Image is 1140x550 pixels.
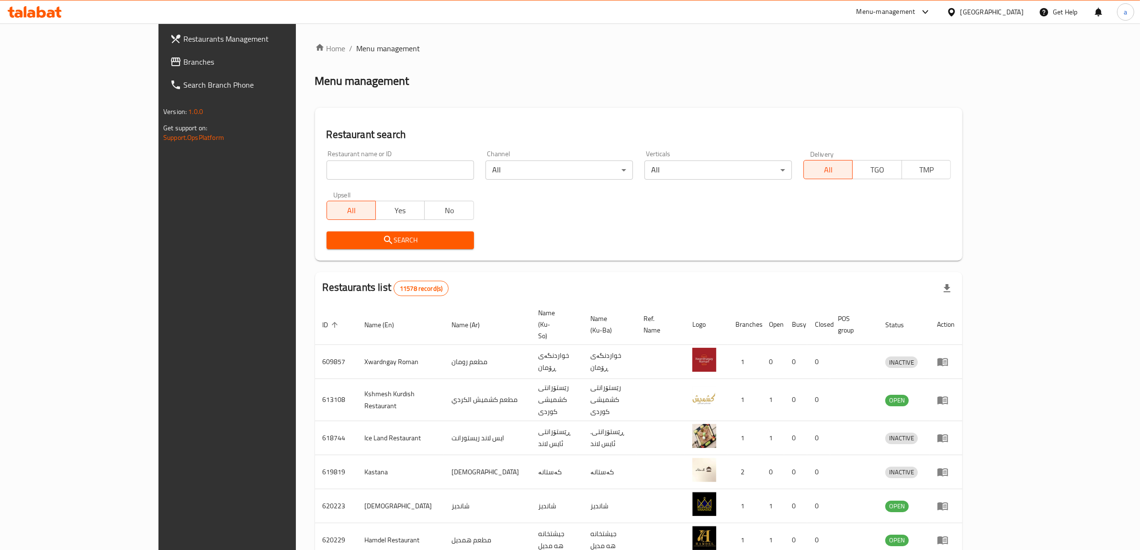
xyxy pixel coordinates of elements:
[590,313,625,336] span: Name (Ku-Ba)
[692,424,716,448] img: Ice Land Restaurant
[838,313,866,336] span: POS group
[644,160,792,180] div: All
[807,379,830,421] td: 0
[163,122,207,134] span: Get support on:
[784,345,807,379] td: 0
[885,357,918,368] span: INACTIVE
[183,79,341,91] span: Search Branch Phone
[323,319,341,331] span: ID
[350,43,353,54] li: /
[728,304,761,345] th: Branches
[685,304,728,345] th: Logo
[906,163,947,177] span: TMP
[163,105,187,118] span: Version:
[937,394,955,406] div: Menu
[885,433,918,444] span: INACTIVE
[451,319,492,331] span: Name (Ar)
[784,421,807,455] td: 0
[885,535,909,546] span: OPEN
[692,458,716,482] img: Kastana
[784,455,807,489] td: 0
[937,500,955,512] div: Menu
[357,43,420,54] span: Menu management
[357,455,444,489] td: Kastana
[327,127,951,142] h2: Restaurant search
[327,201,376,220] button: All
[429,204,470,218] span: No
[183,33,341,45] span: Restaurants Management
[728,345,761,379] td: 1
[728,455,761,489] td: 2
[937,356,955,367] div: Menu
[692,348,716,372] img: Xwardngay Roman
[784,304,807,345] th: Busy
[583,421,636,455] td: .ڕێستۆرانتی ئایس لاند
[728,421,761,455] td: 1
[761,345,784,379] td: 0
[885,535,909,546] div: OPEN
[188,105,203,118] span: 1.0.0
[315,43,962,54] nav: breadcrumb
[644,313,673,336] span: Ref. Name
[162,50,349,73] a: Branches
[583,455,636,489] td: کەستانە
[960,7,1024,17] div: [GEOGRAPHIC_DATA]
[334,234,466,246] span: Search
[530,379,583,421] td: رێستۆرانتی کشمیشى كوردى
[936,277,959,300] div: Export file
[583,379,636,421] td: رێستۆرانتی کشمیشى كوردى
[807,345,830,379] td: 0
[803,160,853,179] button: All
[937,534,955,546] div: Menu
[394,281,449,296] div: Total records count
[784,379,807,421] td: 0
[530,345,583,379] td: خواردنگەی ڕۆمان
[444,455,530,489] td: [DEMOGRAPHIC_DATA]
[885,467,918,478] div: INACTIVE
[761,455,784,489] td: 0
[530,455,583,489] td: کەستانە
[444,345,530,379] td: مطعم رومان
[885,467,918,478] span: INACTIVE
[485,160,633,180] div: All
[807,489,830,523] td: 0
[163,131,224,144] a: Support.OpsPlatform
[583,489,636,523] td: شانديز
[424,201,474,220] button: No
[323,280,449,296] h2: Restaurants list
[937,432,955,444] div: Menu
[808,163,849,177] span: All
[530,421,583,455] td: ڕێستۆرانتی ئایس لاند
[375,201,425,220] button: Yes
[357,345,444,379] td: Xwardngay Roman
[357,379,444,421] td: Kshmesh Kurdish Restaurant
[937,466,955,478] div: Menu
[885,433,918,444] div: INACTIVE
[538,307,571,342] span: Name (Ku-So)
[331,204,372,218] span: All
[728,379,761,421] td: 1
[327,231,474,249] button: Search
[444,421,530,455] td: ايس لاند ريستورانت
[885,319,916,331] span: Status
[784,489,807,523] td: 0
[761,304,784,345] th: Open
[761,379,784,421] td: 1
[444,379,530,421] td: مطعم كشميش الكردي
[692,386,716,410] img: Kshmesh Kurdish Restaurant
[183,56,341,68] span: Branches
[692,492,716,516] img: Shandiz
[394,284,448,293] span: 11578 record(s)
[333,191,351,198] label: Upsell
[885,395,909,406] span: OPEN
[444,489,530,523] td: شانديز
[357,489,444,523] td: [DEMOGRAPHIC_DATA]
[885,356,918,368] div: INACTIVE
[929,304,962,345] th: Action
[807,455,830,489] td: 0
[885,501,909,512] div: OPEN
[162,27,349,50] a: Restaurants Management
[857,6,915,18] div: Menu-management
[807,421,830,455] td: 0
[728,489,761,523] td: 1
